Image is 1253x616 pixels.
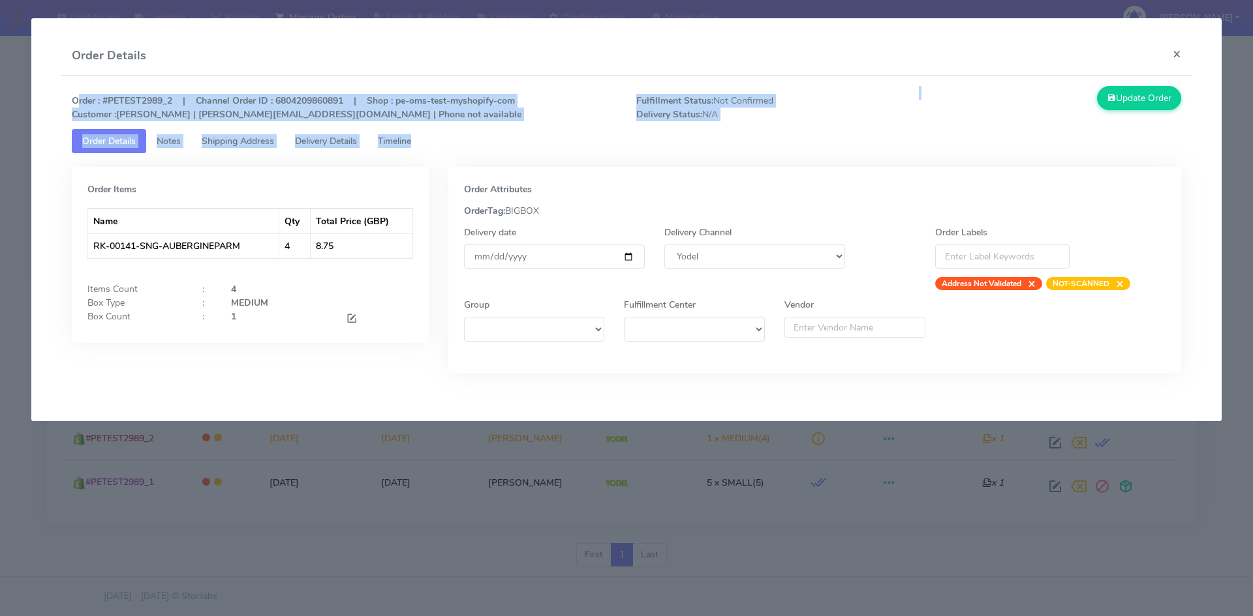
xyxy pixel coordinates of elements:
strong: Order Items [87,183,136,196]
label: Delivery date [464,226,516,239]
div: Items Count [78,282,193,296]
label: Group [464,298,489,312]
strong: Address Not Validated [942,278,1021,289]
strong: MEDIUM [231,297,268,309]
label: Order Labels [935,226,987,239]
strong: OrderTag: [464,205,505,217]
button: Close [1162,37,1192,71]
h4: Order Details [72,47,146,65]
strong: 1 [231,310,236,323]
td: RK-00141-SNG-AUBERGINEPARM [88,233,279,258]
div: Box Type [78,296,193,310]
strong: 4 [231,283,236,295]
strong: Fulfillment Status: [636,95,713,107]
strong: Order Attributes [464,183,532,196]
label: Delivery Channel [664,226,732,239]
div: BIGBOX [454,204,1176,218]
strong: Customer : [72,108,116,121]
span: Delivery Details [295,135,357,147]
span: × [1021,277,1036,290]
strong: Delivery Status: [636,108,702,121]
span: Notes [157,135,181,147]
span: Not Confirmed N/A [626,94,909,121]
th: Qty [279,209,311,233]
td: 8.75 [311,233,412,258]
div: : [193,310,221,327]
input: Enter Vendor Name [784,317,925,338]
input: Enter Label Keywords [935,244,1070,269]
span: Timeline [378,135,411,147]
label: Vendor [784,298,814,312]
span: × [1109,277,1124,290]
div: : [193,282,221,296]
div: : [193,296,221,310]
span: Shipping Address [202,135,274,147]
td: 4 [279,233,311,258]
span: Order Details [82,135,136,147]
ul: Tabs [72,129,1182,153]
th: Name [88,209,279,233]
button: Update Order [1097,86,1182,110]
label: Fulfillment Center [624,298,696,312]
th: Total Price (GBP) [311,209,412,233]
div: Box Count [78,310,193,327]
strong: Order : #PETEST2989_2 | Channel Order ID : 6804209860891 | Shop : pe-oms-test-myshopify-com [PERS... [72,95,521,121]
strong: NOT-SCANNED [1053,278,1109,289]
